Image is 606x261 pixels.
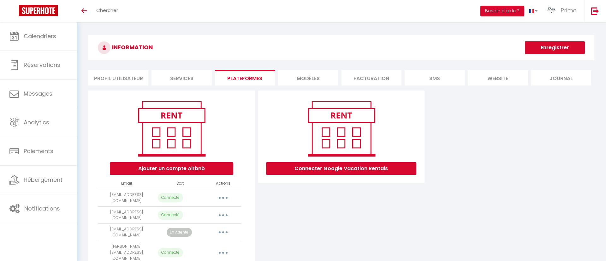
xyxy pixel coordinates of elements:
[24,205,60,212] span: Notifications
[88,70,148,86] li: Profil Utilisateur
[266,162,416,175] button: Connecter Google Vacation Rentals
[24,90,52,98] span: Messages
[98,224,155,241] td: [EMAIL_ADDRESS][DOMAIN_NAME]
[96,7,118,14] span: Chercher
[215,70,275,86] li: Plateformes
[98,178,155,189] th: Email
[525,41,585,54] button: Enregistrer
[158,211,183,220] p: Connecté
[131,98,212,159] img: rent.png
[405,70,465,86] li: SMS
[547,6,556,15] img: ...
[167,228,192,237] p: En Attente
[531,70,591,86] li: Journal
[301,98,382,159] img: rent.png
[155,178,205,189] th: État
[110,162,233,175] button: Ajouter un compte Airbnb
[24,176,62,184] span: Hébergement
[24,118,49,126] span: Analytics
[24,61,60,69] span: Réservations
[158,248,183,257] p: Connecté
[468,70,528,86] li: website
[561,6,577,14] span: Primo
[151,70,211,86] li: Services
[24,32,56,40] span: Calendriers
[98,189,155,206] td: [EMAIL_ADDRESS][DOMAIN_NAME]
[88,35,594,60] h3: INFORMATION
[278,70,338,86] li: MODÈLES
[158,193,183,202] p: Connecté
[24,147,53,155] span: Paiements
[19,5,58,16] img: Super Booking
[480,6,524,16] button: Besoin d'aide ?
[205,178,241,189] th: Actions
[591,7,599,15] img: logout
[342,70,401,86] li: Facturation
[98,206,155,224] td: [EMAIL_ADDRESS][DOMAIN_NAME]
